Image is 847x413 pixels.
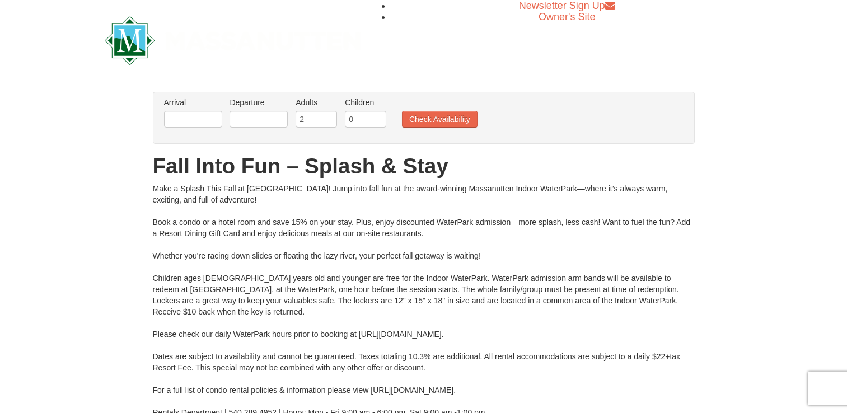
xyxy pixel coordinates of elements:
[402,111,478,128] button: Check Availability
[105,26,361,52] a: Massanutten Resort
[153,155,695,177] h1: Fall Into Fun – Splash & Stay
[105,16,361,65] img: Massanutten Resort Logo
[296,97,337,108] label: Adults
[345,97,386,108] label: Children
[164,97,222,108] label: Arrival
[230,97,288,108] label: Departure
[539,11,595,22] a: Owner's Site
